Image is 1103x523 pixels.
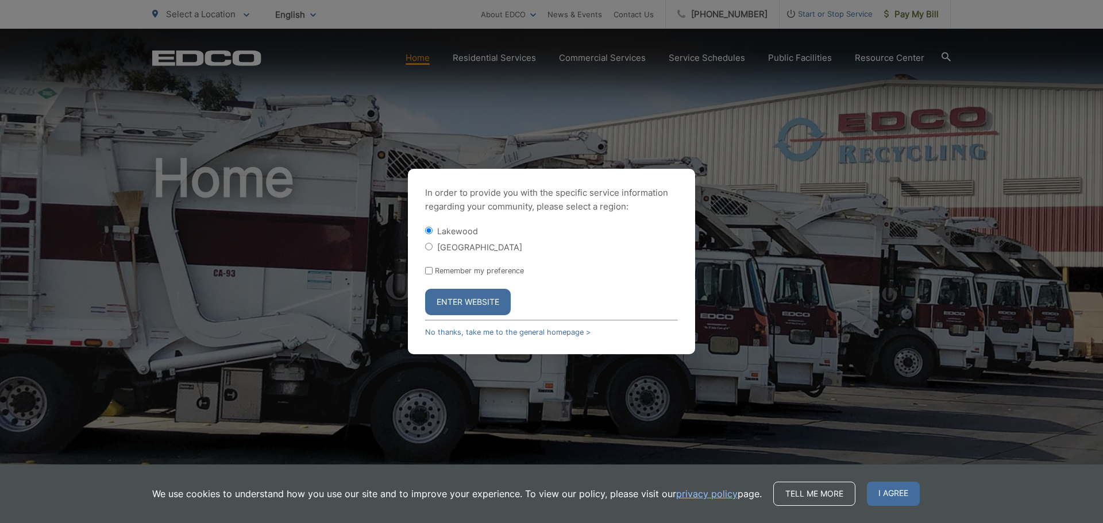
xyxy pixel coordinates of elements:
[867,482,920,506] span: I agree
[773,482,855,506] a: Tell me more
[437,226,478,236] label: Lakewood
[437,242,522,252] label: [GEOGRAPHIC_DATA]
[152,487,762,501] p: We use cookies to understand how you use our site and to improve your experience. To view our pol...
[425,186,678,214] p: In order to provide you with the specific service information regarding your community, please se...
[425,289,511,315] button: Enter Website
[435,266,524,275] label: Remember my preference
[425,328,591,336] a: No thanks, take me to the general homepage >
[676,487,738,501] a: privacy policy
